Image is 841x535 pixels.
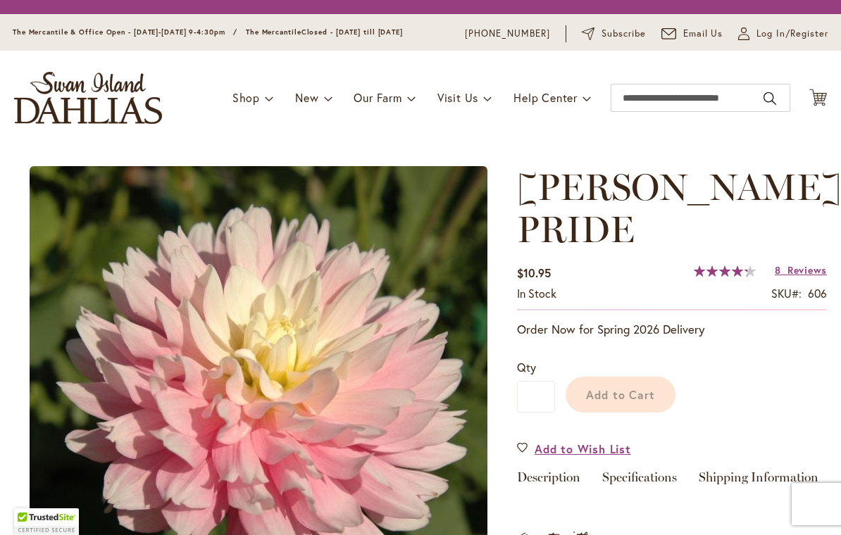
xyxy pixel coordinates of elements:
[808,286,827,302] div: 606
[465,27,550,41] a: [PHONE_NUMBER]
[232,90,260,105] span: Shop
[775,263,781,277] span: 8
[602,27,646,41] span: Subscribe
[738,27,828,41] a: Log In/Register
[699,471,818,491] a: Shipping Information
[13,27,301,37] span: The Mercantile & Office Open - [DATE]-[DATE] 9-4:30pm / The Mercantile
[602,471,677,491] a: Specifications
[517,286,556,301] span: In stock
[11,485,50,524] iframe: Launch Accessibility Center
[775,263,827,277] a: 8 Reviews
[756,27,828,41] span: Log In/Register
[517,265,551,280] span: $10.95
[354,90,401,105] span: Our Farm
[14,72,162,124] a: store logo
[683,27,723,41] span: Email Us
[437,90,478,105] span: Visit Us
[661,27,723,41] a: Email Us
[517,471,580,491] a: Description
[517,441,631,457] a: Add to Wish List
[764,87,776,110] button: Search
[582,27,646,41] a: Subscribe
[694,265,756,277] div: 86%
[787,263,827,277] span: Reviews
[295,90,318,105] span: New
[513,90,578,105] span: Help Center
[517,471,827,491] div: Detailed Product Info
[517,321,827,338] p: Order Now for Spring 2026 Delivery
[517,286,556,302] div: Availability
[535,441,631,457] span: Add to Wish List
[517,360,536,374] span: Qty
[301,27,403,37] span: Closed - [DATE] till [DATE]
[771,286,802,301] strong: SKU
